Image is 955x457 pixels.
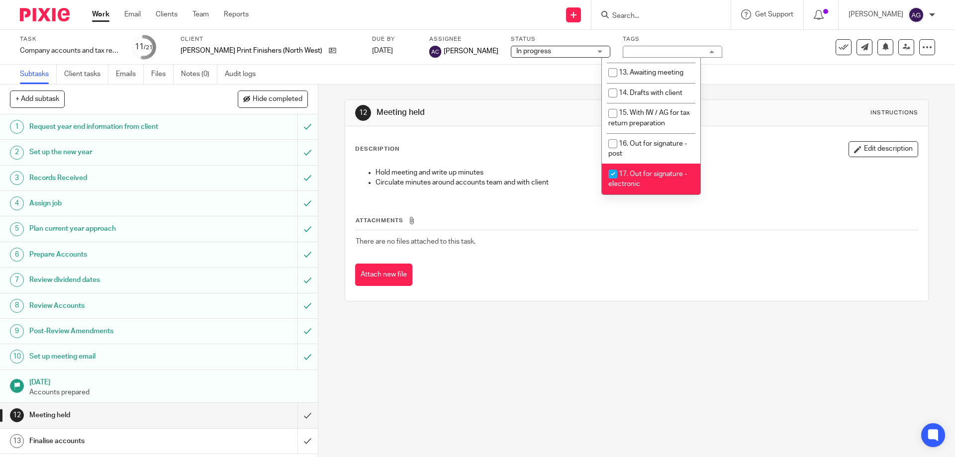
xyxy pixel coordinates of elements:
[608,171,687,188] span: 17. Out for signature - electronic
[29,349,201,364] h1: Set up meeting email
[372,35,417,43] label: Due by
[356,218,403,223] span: Attachments
[429,46,441,58] img: svg%3E
[10,91,65,107] button: + Add subtask
[29,247,201,262] h1: Prepare Accounts
[355,264,412,286] button: Attach new file
[64,65,108,84] a: Client tasks
[10,273,24,287] div: 7
[755,11,793,18] span: Get Support
[10,120,24,134] div: 1
[29,324,201,339] h1: Post-Review Amendments
[29,196,201,211] h1: Assign job
[608,109,690,127] span: 15. With IW / AG for tax return preparation
[372,47,393,54] span: [DATE]
[29,119,201,134] h1: Request year end information from client
[376,168,917,178] p: Hold meeting and write up minutes
[355,145,399,153] p: Description
[224,9,249,19] a: Reports
[181,65,217,84] a: Notes (0)
[192,9,209,19] a: Team
[623,35,722,43] label: Tags
[10,248,24,262] div: 6
[238,91,308,107] button: Hide completed
[444,46,498,56] span: [PERSON_NAME]
[619,69,683,76] span: 13. Awaiting meeting
[908,7,924,23] img: svg%3E
[124,9,141,19] a: Email
[870,109,918,117] div: Instructions
[29,171,201,185] h1: Records Received
[355,105,371,121] div: 12
[376,178,917,187] p: Circulate minutes around accounts team and with client
[92,9,109,19] a: Work
[619,90,682,96] span: 14. Drafts with client
[135,41,153,53] div: 11
[10,222,24,236] div: 5
[20,8,70,21] img: Pixie
[356,238,476,245] span: There are no files attached to this task.
[144,45,153,50] small: /21
[10,196,24,210] div: 4
[29,221,201,236] h1: Plan current year approach
[156,9,178,19] a: Clients
[181,46,324,56] p: [PERSON_NAME] Print Finishers (North West) Limited
[29,387,308,397] p: Accounts prepared
[225,65,263,84] a: Audit logs
[10,408,24,422] div: 12
[849,9,903,19] p: [PERSON_NAME]
[29,375,308,387] h1: [DATE]
[608,140,687,158] span: 16. Out for signature - post
[29,273,201,287] h1: Review dividend dates
[20,35,119,43] label: Task
[116,65,144,84] a: Emails
[10,324,24,338] div: 9
[20,46,119,56] div: Company accounts and tax return
[377,107,658,118] h1: Meeting held
[29,434,201,449] h1: Finalise accounts
[253,95,302,103] span: Hide completed
[10,146,24,160] div: 2
[29,408,201,423] h1: Meeting held
[151,65,174,84] a: Files
[181,35,360,43] label: Client
[10,171,24,185] div: 3
[10,299,24,313] div: 8
[10,434,24,448] div: 13
[511,35,610,43] label: Status
[20,65,57,84] a: Subtasks
[516,48,551,55] span: In progress
[429,35,498,43] label: Assignee
[849,141,918,157] button: Edit description
[611,12,701,21] input: Search
[29,298,201,313] h1: Review Accounts
[29,145,201,160] h1: Set up the new year
[10,350,24,364] div: 10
